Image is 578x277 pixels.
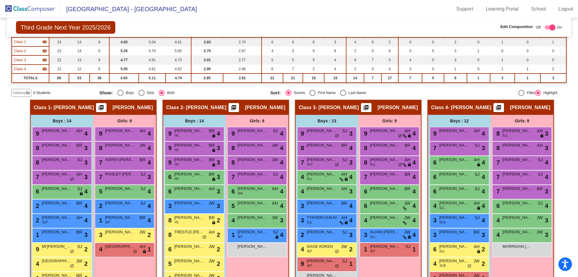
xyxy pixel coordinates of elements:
[12,46,49,55] td: Jennifer Taiclet - Jennifer Taiclet
[358,115,421,127] div: Girls: 9
[296,115,358,127] div: Boys : 13
[398,46,422,55] td: 0
[474,128,480,134] span: AH
[432,159,437,166] span: 6
[407,162,412,167] span: lock
[262,55,283,65] td: 5
[98,145,102,151] span: 8
[42,128,72,134] span: [PERSON_NAME]
[99,90,113,96] span: Show:
[422,74,444,83] td: 5
[42,49,47,53] mat-icon: visibility
[217,143,220,153] span: 3
[405,157,410,163] span: AH
[490,37,515,46] td: 1
[324,65,346,74] td: 4
[69,37,89,46] td: 14
[166,46,191,55] td: 5.00
[444,37,467,46] td: 2
[42,58,47,62] mat-icon: visibility
[538,157,543,163] span: SJ
[422,55,444,65] td: 0
[99,90,266,96] mat-radio-group: Select an option
[398,65,422,74] td: 3
[444,65,467,74] td: 1
[545,129,548,138] span: 3
[209,128,215,134] span: BR
[475,142,480,149] span: SJ
[346,74,364,83] td: 14
[524,90,535,96] div: Filter
[109,46,139,55] td: 5.26
[76,171,82,178] span: AH
[166,55,191,65] td: 4.73
[230,145,235,151] span: 8
[490,74,515,83] td: 3
[175,148,179,152] span: HC
[303,55,324,65] td: 5
[105,171,135,177] span: PAISLEY [PERSON_NAME]
[84,143,88,153] span: 3
[299,130,304,137] span: 9
[283,55,303,65] td: 5
[69,55,89,65] td: 13
[362,130,367,137] span: 9
[109,55,139,65] td: 4.77
[515,46,540,55] td: 0
[14,66,26,72] span: Class 4
[262,65,283,74] td: 6
[477,162,481,167] span: lock
[467,46,490,55] td: 1
[467,74,490,83] td: 1
[191,46,223,55] td: 2.70
[412,143,416,153] span: 4
[12,74,49,83] td: TOTALS
[148,143,151,153] span: 4
[174,142,204,148] span: [PERSON_NAME]
[444,74,467,83] td: 9
[381,65,398,74] td: 4
[448,105,491,111] span: - [PERSON_NAME]
[167,145,172,151] span: 9
[113,105,153,111] span: [PERSON_NAME]
[174,171,204,177] span: [PERSON_NAME]
[42,142,72,148] span: [PERSON_NAME]
[490,55,515,65] td: 1
[283,65,303,74] td: 7
[362,145,367,151] span: 8
[273,128,278,134] span: SJ
[77,157,82,163] span: SJ
[166,105,183,111] span: Class 2
[381,46,398,55] td: 6
[364,55,381,65] td: 7
[335,134,339,138] span: do_not_disturb_alt
[280,129,283,138] span: 4
[223,65,261,74] td: 2.86
[245,105,285,111] span: [PERSON_NAME]
[174,128,204,134] span: [PERSON_NAME]
[335,162,339,167] span: do_not_disturb_alt
[262,74,283,83] td: 21
[165,90,175,96] div: Both
[69,46,89,55] td: 14
[346,37,364,46] td: 4
[34,105,51,111] span: Class 1
[166,37,191,46] td: 4.61
[14,39,26,45] span: Class 1
[324,74,346,83] td: 19
[49,46,69,55] td: 23
[444,55,467,65] td: 3
[515,55,540,65] td: 0
[12,65,49,74] td: David Whitney, Jr. - David Whitney
[238,157,268,163] span: [PERSON_NAME]
[398,37,422,46] td: 0
[105,142,135,148] span: [PERSON_NAME]
[500,24,533,30] span: Edit Composition
[364,37,381,46] td: 0
[502,157,533,163] span: [PERSON_NAME]
[60,4,197,14] span: [GEOGRAPHIC_DATA] - [GEOGRAPHIC_DATA]
[346,46,364,55] td: 2
[163,115,226,127] div: Boys : 14
[139,142,145,149] span: JW
[217,158,220,167] span: 3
